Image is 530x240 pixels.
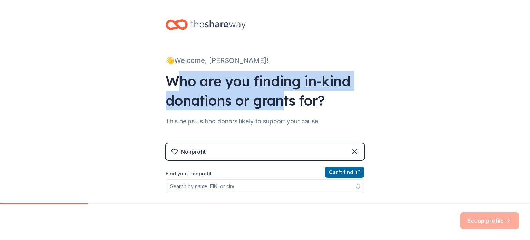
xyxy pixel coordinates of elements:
[181,147,206,156] div: Nonprofit
[325,167,364,178] button: Can't find it?
[166,116,364,127] div: This helps us find donors likely to support your cause.
[166,55,364,66] div: 👋 Welcome, [PERSON_NAME]!
[166,71,364,110] div: Who are you finding in-kind donations or grants for?
[166,170,364,178] label: Find your nonprofit
[166,179,364,193] input: Search by name, EIN, or city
